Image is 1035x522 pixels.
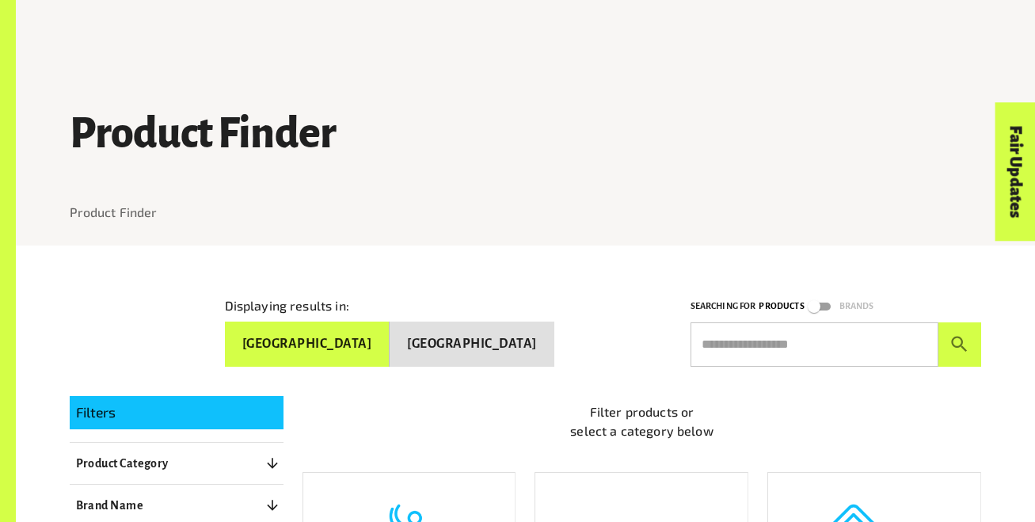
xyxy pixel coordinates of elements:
[76,496,144,515] p: Brand Name
[70,449,283,478] button: Product Category
[76,402,277,423] p: Filters
[691,299,756,314] p: Searching for
[839,299,874,314] p: Brands
[76,454,169,473] p: Product Category
[303,402,982,440] p: Filter products or select a category below
[70,204,158,219] a: Product Finder
[70,203,982,222] nav: breadcrumb
[759,299,804,314] p: Products
[225,296,349,315] p: Displaying results in:
[225,322,390,366] button: [GEOGRAPHIC_DATA]
[70,111,982,157] h1: Product Finder
[390,322,554,366] button: [GEOGRAPHIC_DATA]
[70,491,283,520] button: Brand Name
